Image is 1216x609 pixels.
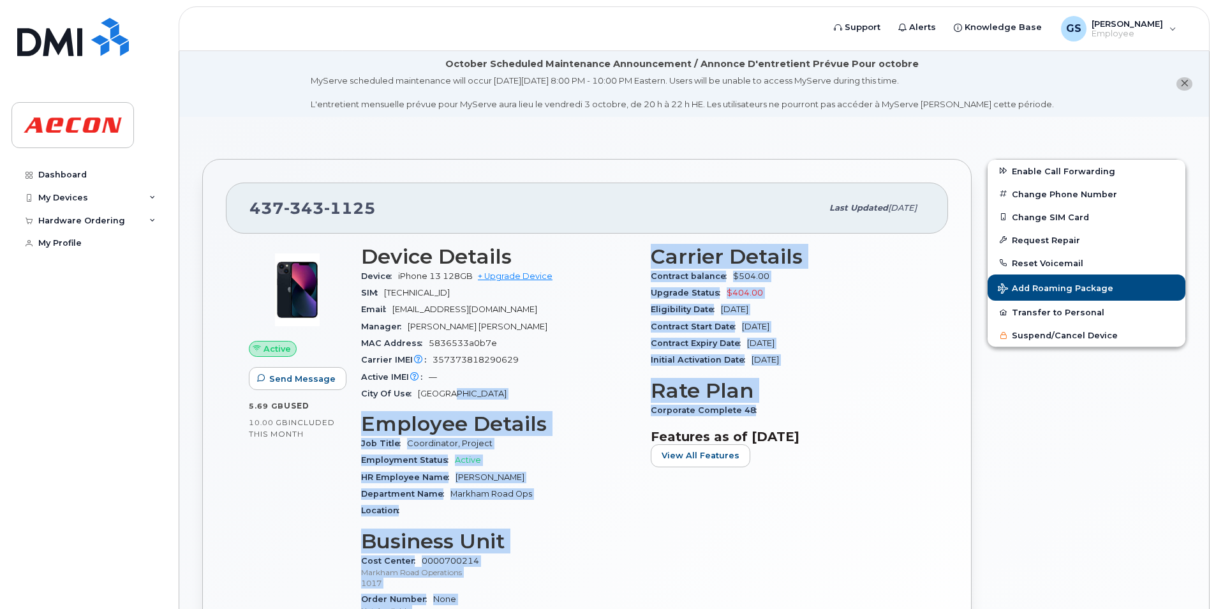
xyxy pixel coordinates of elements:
[651,379,925,402] h3: Rate Plan
[361,304,392,314] span: Email
[259,252,336,328] img: image20231002-3703462-1ig824h.jpeg
[249,402,284,410] span: 5.69 GB
[361,338,429,348] span: MAC Address
[429,338,497,348] span: 5836533a0b7e
[249,367,346,390] button: Send Message
[988,160,1185,183] button: Enable Call Forwarding
[361,389,418,398] span: City Of Use
[407,439,493,448] span: Coordinator, Project
[478,271,552,281] a: + Upgrade Device
[651,444,750,467] button: View All Features
[398,271,473,281] span: iPhone 13 128GB
[988,229,1185,252] button: Request Repair
[651,288,727,297] span: Upgrade Status
[988,324,1185,347] button: Suspend/Cancel Device
[988,274,1185,301] button: Add Roaming Package
[361,372,429,382] span: Active IMEI
[361,556,635,589] span: 0000700214
[361,271,398,281] span: Device
[361,594,433,604] span: Order Number
[651,271,733,281] span: Contract balance
[249,199,376,218] span: 437
[418,389,507,398] span: [GEOGRAPHIC_DATA]
[829,203,888,213] span: Last updated
[733,271,769,281] span: $504.00
[651,322,742,331] span: Contract Start Date
[651,405,763,415] span: Corporate Complete 48
[445,57,919,71] div: October Scheduled Maintenance Announcement / Annonce D'entretient Prévue Pour octobre
[651,245,925,268] h3: Carrier Details
[269,373,336,385] span: Send Message
[433,355,519,365] span: 357373818290629
[311,75,1054,110] div: MyServe scheduled maintenance will occur [DATE][DATE] 8:00 PM - 10:00 PM Eastern. Users will be u...
[361,489,450,499] span: Department Name
[324,199,376,218] span: 1125
[408,322,547,331] span: [PERSON_NAME] [PERSON_NAME]
[988,206,1185,229] button: Change SIM Card
[249,417,335,439] span: included this month
[651,304,721,314] span: Eligibility Date
[361,567,635,578] p: Markham Road Operations
[1176,77,1192,91] button: close notification
[662,449,739,462] span: View All Features
[742,322,769,331] span: [DATE]
[361,455,455,465] span: Employment Status
[361,506,406,515] span: Location
[721,304,748,314] span: [DATE]
[651,338,747,348] span: Contract Expiry Date
[284,401,309,410] span: used
[450,489,532,499] span: Markham Road Ops
[429,372,437,382] span: —
[888,203,917,213] span: [DATE]
[988,183,1185,206] button: Change Phone Number
[1012,166,1115,176] span: Enable Call Forwarding
[988,301,1185,324] button: Transfer to Personal
[727,288,763,297] span: $404.00
[361,530,635,553] h3: Business Unit
[384,288,450,297] span: [TECHNICAL_ID]
[361,578,635,589] p: 1017
[651,355,752,365] span: Initial Activation Date
[988,252,1185,274] button: Reset Voicemail
[361,322,408,331] span: Manager
[392,304,537,314] span: [EMAIL_ADDRESS][DOMAIN_NAME]
[361,556,422,566] span: Cost Center
[361,245,635,268] h3: Device Details
[752,355,779,365] span: [DATE]
[455,455,481,465] span: Active
[361,412,635,435] h3: Employee Details
[998,283,1113,296] span: Add Roaming Package
[651,429,925,444] h3: Features as of [DATE]
[361,355,433,365] span: Carrier IMEI
[263,343,291,355] span: Active
[361,472,456,482] span: HR Employee Name
[284,199,324,218] span: 343
[249,418,288,427] span: 10.00 GB
[361,288,384,297] span: SIM
[361,439,407,448] span: Job Title
[456,472,524,482] span: [PERSON_NAME]
[747,338,775,348] span: [DATE]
